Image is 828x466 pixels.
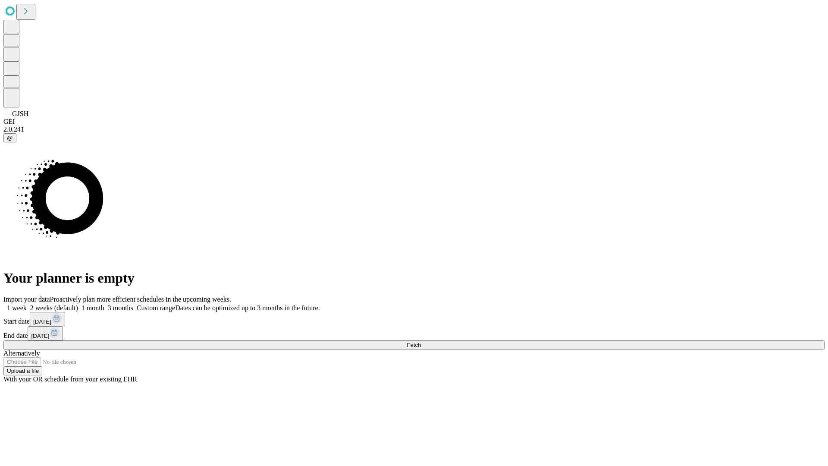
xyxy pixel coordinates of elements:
button: [DATE] [28,326,63,340]
span: 1 week [7,304,27,312]
span: With your OR schedule from your existing EHR [3,375,137,383]
div: GEI [3,118,825,126]
button: Fetch [3,340,825,349]
span: GJSH [12,110,28,117]
span: Dates can be optimized up to 3 months in the future. [175,304,320,312]
button: @ [3,133,16,142]
div: Start date [3,312,825,326]
div: 2.0.241 [3,126,825,133]
button: Upload a file [3,366,42,375]
span: [DATE] [33,318,51,325]
div: End date [3,326,825,340]
span: Fetch [407,342,421,348]
span: Alternatively [3,349,40,357]
span: Import your data [3,296,50,303]
h1: Your planner is empty [3,270,825,286]
button: [DATE] [30,312,65,326]
span: @ [7,135,13,141]
span: Proactively plan more efficient schedules in the upcoming weeks. [50,296,231,303]
span: [DATE] [31,333,49,339]
span: 2 weeks (default) [30,304,78,312]
span: 1 month [82,304,104,312]
span: 3 months [108,304,133,312]
span: Custom range [137,304,175,312]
